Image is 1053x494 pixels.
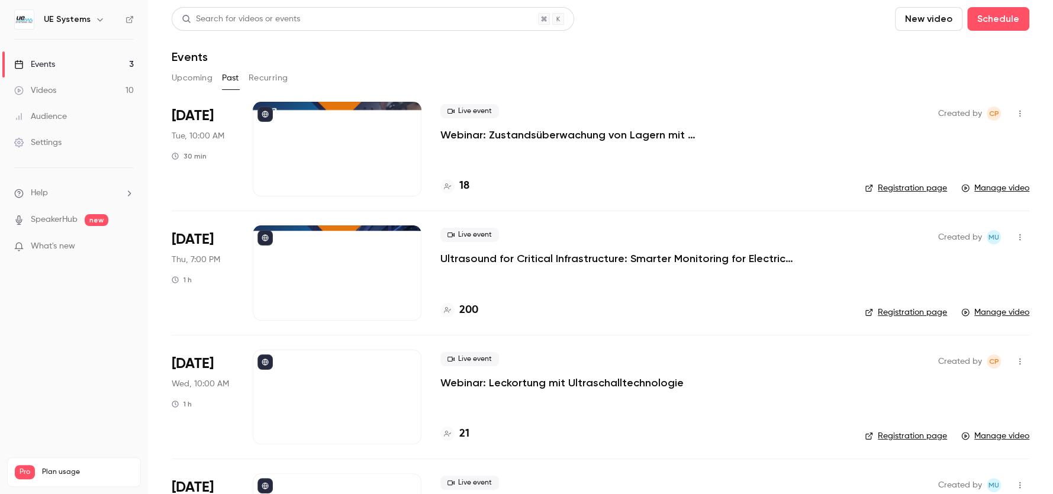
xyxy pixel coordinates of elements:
li: help-dropdown-opener [14,187,134,199]
button: New video [895,7,962,31]
span: Plan usage [42,467,133,477]
span: Pro [15,465,35,479]
span: CP [989,354,999,369]
div: Videos [14,85,56,96]
div: 30 min [172,151,207,161]
span: CP [989,106,999,121]
a: Webinar: Zustandsüberwachung von Lagern mit Ultraschalltechnologie [440,128,796,142]
span: Live event [440,352,499,366]
span: Created by [938,106,982,121]
a: Registration page [865,306,947,318]
span: Thu, 7:00 PM [172,254,220,266]
div: 1 h [172,399,192,409]
span: Cláudia Pereira [987,354,1001,369]
div: 1 h [172,275,192,285]
span: Help [31,187,48,199]
span: Created by [938,354,982,369]
div: Sep 17 Wed, 10:00 AM (Europe/Amsterdam) [172,350,234,444]
div: Events [14,59,55,70]
span: Tue, 10:00 AM [172,130,224,142]
span: Cláudia Pereira [987,106,1001,121]
span: Marketing UE Systems [987,478,1001,492]
span: Marketing UE Systems [987,230,1001,244]
span: MU [988,478,999,492]
a: 200 [440,302,478,318]
div: Sep 18 Thu, 1:00 PM (America/New York) [172,225,234,320]
a: SpeakerHub [31,214,78,226]
div: Search for videos or events [182,13,300,25]
h1: Events [172,50,208,64]
span: Created by [938,478,982,492]
span: [DATE] [172,106,214,125]
div: Sep 30 Tue, 10:00 AM (Europe/Amsterdam) [172,102,234,196]
span: [DATE] [172,230,214,249]
div: Settings [14,137,62,148]
button: Recurring [249,69,288,88]
a: Manage video [961,182,1029,194]
a: 18 [440,178,469,194]
img: UE Systems [15,10,34,29]
iframe: Noticeable Trigger [120,241,134,252]
button: Schedule [967,7,1029,31]
a: Registration page [865,430,947,442]
span: What's new [31,240,75,253]
a: Webinar: Leckortung mit Ultraschalltechnologie [440,376,684,390]
span: Wed, 10:00 AM [172,378,229,390]
a: Registration page [865,182,947,194]
h4: 200 [459,302,478,318]
a: 21 [440,426,469,442]
span: Live event [440,104,499,118]
span: MU [988,230,999,244]
span: new [85,214,108,226]
span: Live event [440,228,499,242]
button: Past [222,69,239,88]
h4: 21 [459,426,469,442]
h6: UE Systems [44,14,91,25]
span: Created by [938,230,982,244]
a: Manage video [961,430,1029,442]
div: Audience [14,111,67,122]
button: Upcoming [172,69,212,88]
a: Ultrasound for Critical Infrastructure: Smarter Monitoring for Electrical Systems [440,251,796,266]
h4: 18 [459,178,469,194]
span: Live event [440,476,499,490]
a: Manage video [961,306,1029,318]
span: [DATE] [172,354,214,373]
